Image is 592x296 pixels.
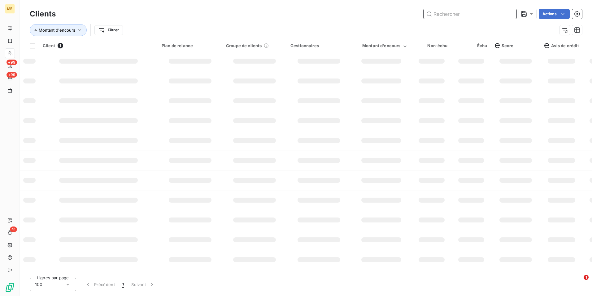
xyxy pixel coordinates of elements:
button: Montant d'encours [30,24,87,36]
img: Logo LeanPay [5,282,15,292]
span: 1 [58,43,63,48]
span: 41 [10,226,17,232]
button: Actions [539,9,570,19]
button: Filtrer [94,25,123,35]
button: Suivant [128,278,159,291]
span: Avis de crédit [544,43,579,48]
span: Score [495,43,514,48]
span: Client [43,43,55,48]
div: Plan de relance [162,43,219,48]
span: +99 [7,60,17,65]
h3: Clients [30,8,56,20]
iframe: Intercom live chat [571,275,586,290]
div: Montant d'encours [355,43,408,48]
span: 1 [584,275,589,280]
div: Échu [455,43,487,48]
span: Montant d'encours [39,28,75,33]
button: 1 [119,278,128,291]
span: Groupe de clients [226,43,262,48]
div: Gestionnaires [290,43,347,48]
div: Non-échu [416,43,448,48]
input: Rechercher [424,9,516,19]
span: +99 [7,72,17,78]
button: Précédent [81,278,119,291]
div: ME [5,4,15,14]
span: 1 [122,281,124,288]
span: 100 [35,281,42,288]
